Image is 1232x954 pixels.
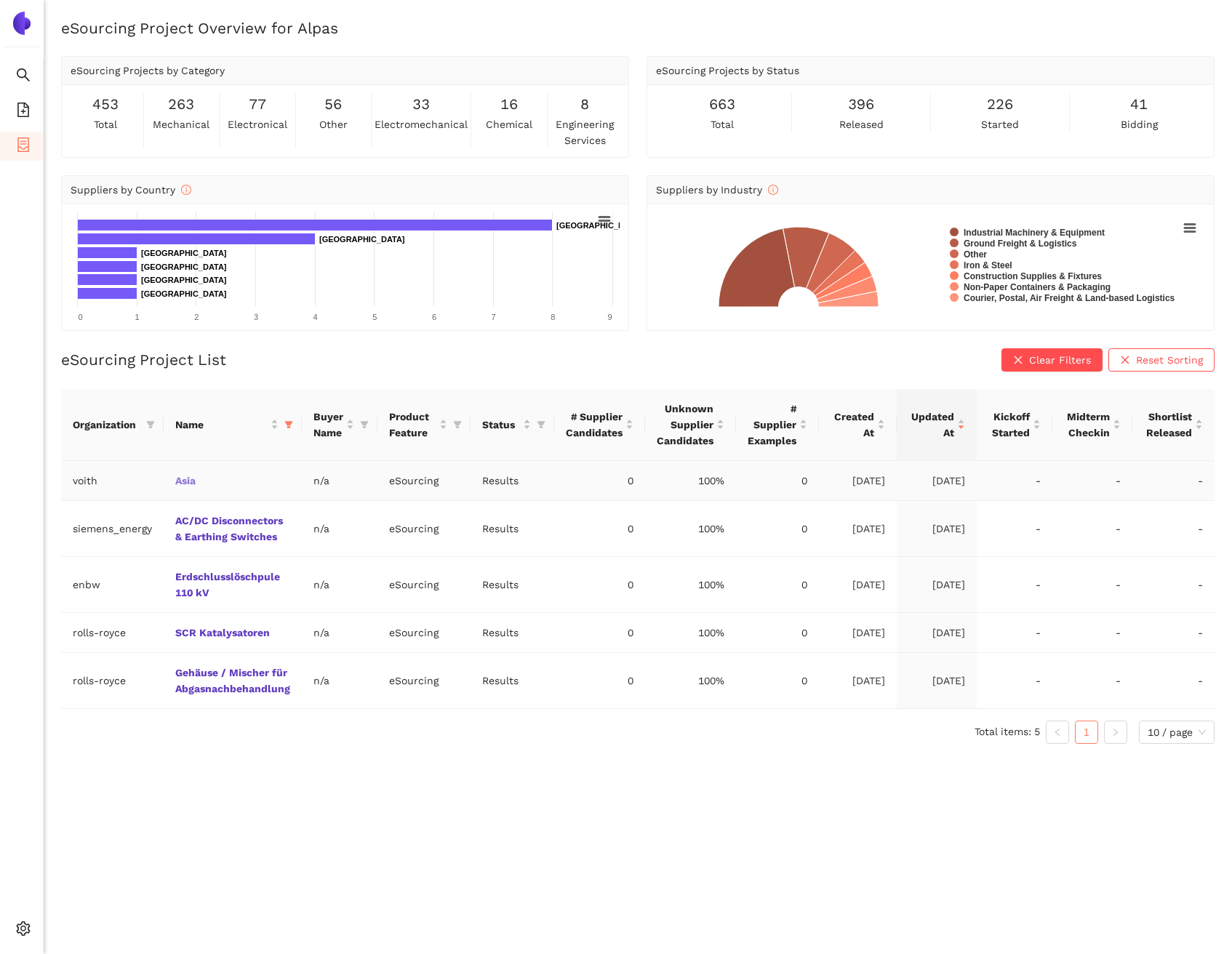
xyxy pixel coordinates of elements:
[1001,348,1103,372] button: closeClear Filters
[1029,352,1091,368] span: Clear Filters
[645,501,736,557] td: 100%
[977,557,1052,613] td: -
[1104,721,1127,744] button: right
[981,116,1019,132] span: started
[492,313,496,321] text: 7
[175,417,268,433] span: Name
[377,461,471,501] td: eSourcing
[71,184,191,196] span: Suppliers by Country
[302,461,377,501] td: n/a
[977,613,1052,653] td: -
[143,414,158,436] span: filter
[897,653,977,709] td: [DATE]
[357,406,372,444] span: filter
[977,461,1052,501] td: -
[908,409,954,441] span: Updated At
[580,93,589,116] span: 8
[482,417,520,433] span: Status
[194,313,199,321] text: 2
[302,613,377,653] td: n/a
[377,653,471,709] td: eSourcing
[1108,348,1215,372] button: closeReset Sorting
[141,249,227,257] text: [GEOGRAPHIC_DATA]
[319,116,348,132] span: other
[988,409,1030,441] span: Kickoff Started
[554,501,645,557] td: 0
[471,557,554,613] td: Results
[377,389,471,461] th: this column's title is Product Feature,this column is sortable
[1104,721,1127,744] li: Next Page
[1053,728,1062,737] span: left
[141,262,227,271] text: [GEOGRAPHIC_DATA]
[977,501,1052,557] td: -
[819,461,897,501] td: [DATE]
[736,389,819,461] th: this column's title is # Supplier Examples,this column is sortable
[534,414,548,436] span: filter
[656,184,778,196] span: Suppliers by Industry
[377,613,471,653] td: eSourcing
[1132,501,1215,557] td: -
[736,653,819,709] td: 0
[432,313,436,321] text: 6
[1130,93,1148,116] span: 41
[16,97,31,127] span: file-add
[975,721,1040,744] li: Total items: 5
[319,235,405,244] text: [GEOGRAPHIC_DATA]
[819,613,897,653] td: [DATE]
[313,313,318,321] text: 4
[554,461,645,501] td: 0
[375,116,468,132] span: electromechanical
[141,276,227,284] text: [GEOGRAPHIC_DATA]
[94,116,117,132] span: total
[645,389,736,461] th: this column's title is Unknown Supplier Candidates,this column is sortable
[537,420,545,429] span: filter
[16,132,31,161] span: container
[964,293,1175,303] text: Courier, Postal, Air Freight & Land-based Logistics
[768,185,778,195] span: info-circle
[554,389,645,461] th: this column's title is # Supplier Candidates,this column is sortable
[839,116,884,132] span: released
[1046,721,1069,744] li: Previous Page
[249,93,266,116] span: 77
[146,420,155,429] span: filter
[554,557,645,613] td: 0
[977,389,1052,461] th: this column's title is Kickoff Started,this column is sortable
[61,557,164,613] td: enbw
[964,228,1105,238] text: Industrial Machinery & Equipment
[16,63,31,92] span: search
[453,420,462,429] span: filter
[1121,116,1158,132] span: bidding
[377,501,471,557] td: eSourcing
[141,289,227,298] text: [GEOGRAPHIC_DATA]
[254,313,258,321] text: 3
[228,116,287,132] span: electronical
[819,557,897,613] td: [DATE]
[471,461,554,501] td: Results
[1132,653,1215,709] td: -
[831,409,874,441] span: Created At
[471,501,554,557] td: Results
[471,389,554,461] th: this column's title is Status,this column is sortable
[736,557,819,613] td: 0
[471,613,554,653] td: Results
[819,653,897,709] td: [DATE]
[61,501,164,557] td: siemens_energy
[1144,409,1192,441] span: Shortlist Released
[1052,461,1132,501] td: -
[73,417,140,433] span: Organization
[302,501,377,557] td: n/a
[284,420,293,429] span: filter
[987,93,1013,116] span: 226
[61,461,164,501] td: voith
[168,93,194,116] span: 263
[1052,613,1132,653] td: -
[897,613,977,653] td: [DATE]
[897,461,977,501] td: [DATE]
[1136,352,1203,368] span: Reset Sorting
[656,65,799,76] span: eSourcing Projects by Status
[302,557,377,613] td: n/a
[645,653,736,709] td: 100%
[1132,389,1215,461] th: this column's title is Shortlist Released,this column is sortable
[164,389,302,461] th: this column's title is Name,this column is sortable
[10,12,33,35] img: Logo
